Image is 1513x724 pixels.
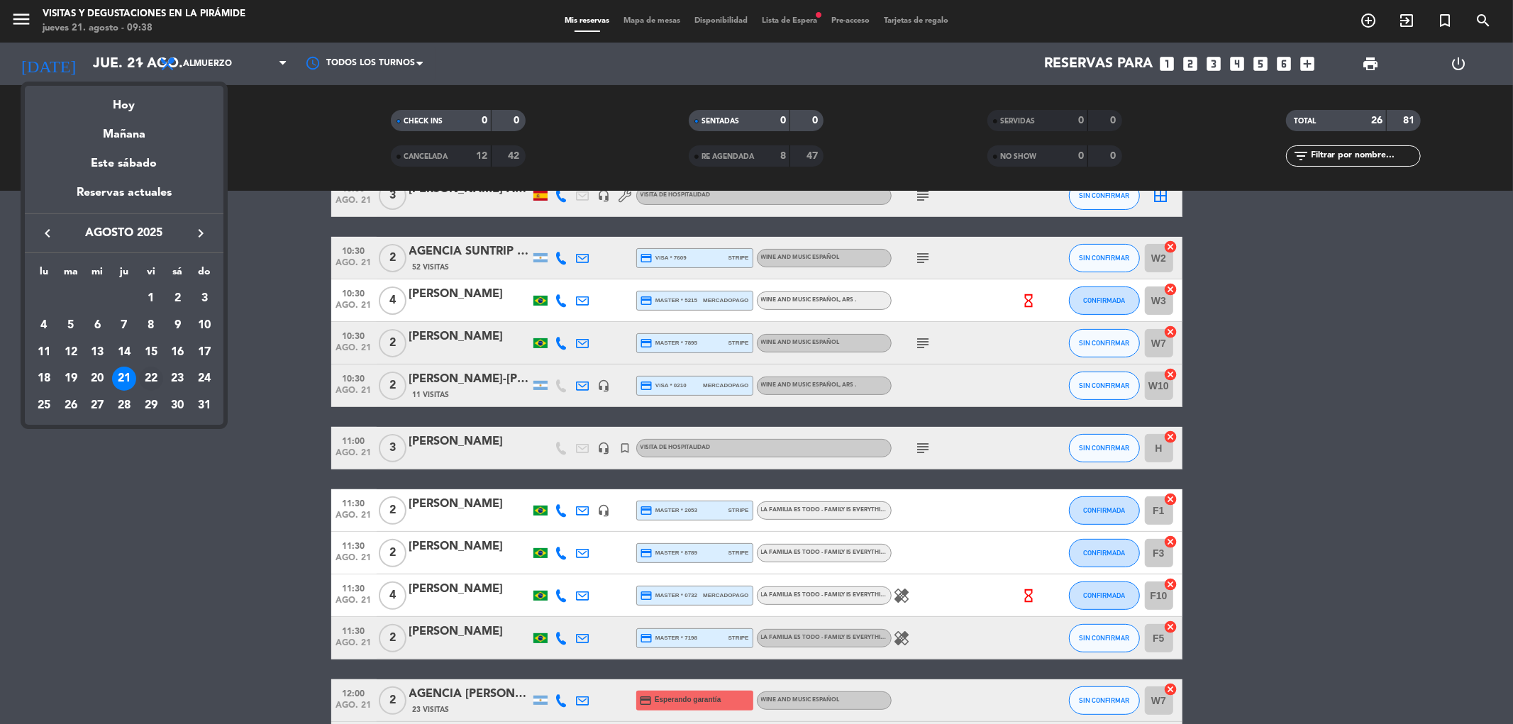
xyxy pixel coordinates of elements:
[57,339,84,366] td: 12 de agosto de 2025
[32,367,56,391] div: 18
[111,339,138,366] td: 14 de agosto de 2025
[59,340,83,364] div: 12
[57,312,84,339] td: 5 de agosto de 2025
[192,340,216,364] div: 17
[191,286,218,313] td: 3 de agosto de 2025
[84,392,111,419] td: 27 de agosto de 2025
[32,313,56,338] div: 4
[138,286,165,313] td: 1 de agosto de 2025
[60,224,188,243] span: agosto 2025
[138,312,165,339] td: 8 de agosto de 2025
[139,286,163,311] div: 1
[165,367,189,391] div: 23
[25,115,223,144] div: Mañana
[165,340,189,364] div: 16
[165,312,192,339] td: 9 de agosto de 2025
[112,340,136,364] div: 14
[57,264,84,286] th: martes
[32,340,56,364] div: 11
[25,144,223,184] div: Este sábado
[25,184,223,213] div: Reservas actuales
[84,366,111,393] td: 20 de agosto de 2025
[39,225,56,242] i: keyboard_arrow_left
[35,224,60,243] button: keyboard_arrow_left
[59,394,83,418] div: 26
[191,312,218,339] td: 10 de agosto de 2025
[192,225,209,242] i: keyboard_arrow_right
[85,394,109,418] div: 27
[85,367,109,391] div: 20
[32,394,56,418] div: 25
[31,366,57,393] td: 18 de agosto de 2025
[111,392,138,419] td: 28 de agosto de 2025
[192,367,216,391] div: 24
[112,313,136,338] div: 7
[31,392,57,419] td: 25 de agosto de 2025
[31,264,57,286] th: lunes
[84,264,111,286] th: miércoles
[138,339,165,366] td: 15 de agosto de 2025
[139,313,163,338] div: 8
[111,312,138,339] td: 7 de agosto de 2025
[138,264,165,286] th: viernes
[191,392,218,419] td: 31 de agosto de 2025
[192,286,216,311] div: 3
[84,312,111,339] td: 6 de agosto de 2025
[139,340,163,364] div: 15
[112,394,136,418] div: 28
[111,264,138,286] th: jueves
[138,392,165,419] td: 29 de agosto de 2025
[57,392,84,419] td: 26 de agosto de 2025
[165,366,192,393] td: 23 de agosto de 2025
[59,367,83,391] div: 19
[165,339,192,366] td: 16 de agosto de 2025
[192,313,216,338] div: 10
[59,313,83,338] div: 5
[188,224,214,243] button: keyboard_arrow_right
[85,313,109,338] div: 6
[191,339,218,366] td: 17 de agosto de 2025
[165,392,192,419] td: 30 de agosto de 2025
[138,366,165,393] td: 22 de agosto de 2025
[165,286,192,313] td: 2 de agosto de 2025
[165,264,192,286] th: sábado
[112,367,136,391] div: 21
[139,367,163,391] div: 22
[31,312,57,339] td: 4 de agosto de 2025
[111,366,138,393] td: 21 de agosto de 2025
[192,394,216,418] div: 31
[191,366,218,393] td: 24 de agosto de 2025
[31,286,138,313] td: AGO.
[84,339,111,366] td: 13 de agosto de 2025
[139,394,163,418] div: 29
[165,394,189,418] div: 30
[165,313,189,338] div: 9
[25,86,223,115] div: Hoy
[191,264,218,286] th: domingo
[31,339,57,366] td: 11 de agosto de 2025
[85,340,109,364] div: 13
[165,286,189,311] div: 2
[57,366,84,393] td: 19 de agosto de 2025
